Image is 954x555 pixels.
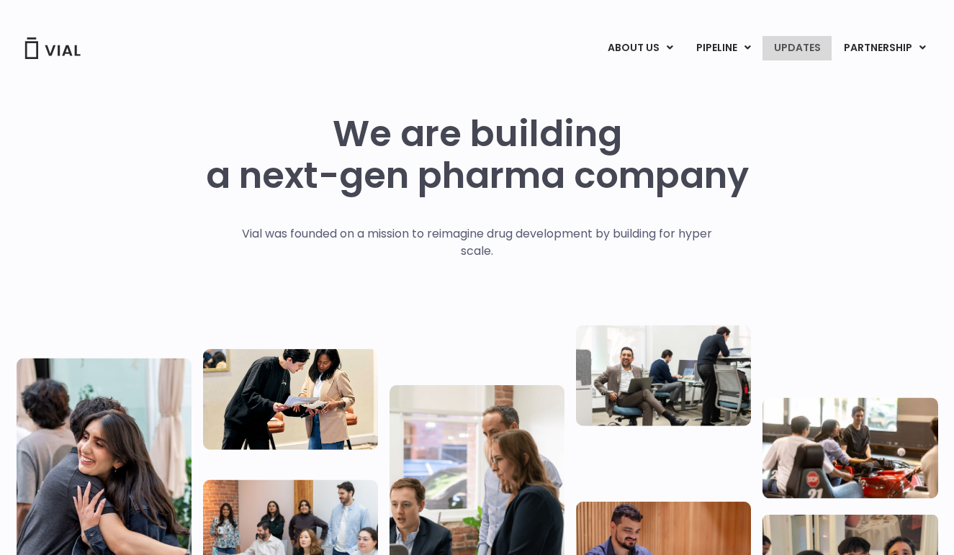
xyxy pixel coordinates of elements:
img: Group of people playing whirlyball [762,397,937,498]
a: UPDATES [762,36,832,60]
img: Three people working in an office [576,325,751,425]
h1: We are building a next-gen pharma company [206,113,749,197]
a: PIPELINEMenu Toggle [685,36,762,60]
img: Two people looking at a paper talking. [203,348,378,449]
a: ABOUT USMenu Toggle [596,36,684,60]
img: Vial Logo [24,37,81,59]
p: Vial was founded on a mission to reimagine drug development by building for hyper scale. [227,225,727,260]
a: PARTNERSHIPMenu Toggle [832,36,937,60]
